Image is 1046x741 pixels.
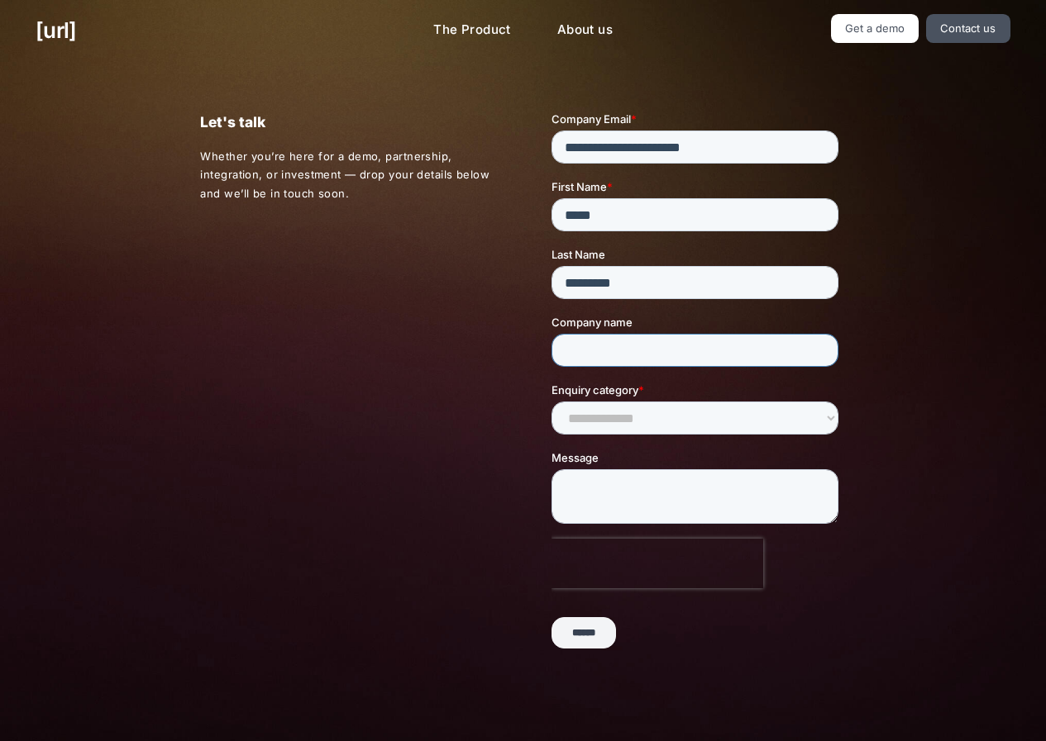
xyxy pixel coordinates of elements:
[36,14,76,46] a: [URL]
[552,111,845,663] iframe: Form 0
[544,14,626,46] a: About us
[926,14,1010,43] a: Contact us
[831,14,919,43] a: Get a demo
[200,147,494,203] p: Whether you’re here for a demo, partnership, integration, or investment — drop your details below...
[200,111,494,134] p: Let's talk
[420,14,524,46] a: The Product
